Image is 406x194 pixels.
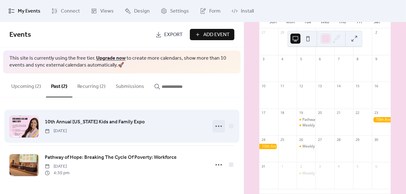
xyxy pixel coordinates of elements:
span: Views [100,8,114,15]
button: Submissions [111,73,149,97]
span: Add Event [203,31,230,39]
button: Upcoming (2) [6,73,46,97]
div: 28 [336,137,341,142]
div: 3 [317,164,322,169]
span: [DATE] [45,128,67,134]
div: 4 [280,57,285,62]
button: Past (2) [46,73,72,97]
div: 17 [261,110,266,115]
div: 1 [280,164,285,169]
div: 12 [299,84,303,88]
span: Form [209,8,221,15]
span: [DATE] [45,163,70,170]
div: 31 [336,30,341,35]
span: Settings [170,8,189,15]
a: Form [195,3,225,19]
span: Events [9,28,31,42]
div: 16 [374,84,378,88]
a: Pathway of Hope: Breaking The Cycle Of Poverty: Workforce [45,154,177,162]
span: Design [134,8,150,15]
a: Export [151,29,187,40]
div: 27 [317,137,322,142]
a: Settings [156,3,194,19]
a: 10th Annual [US_STATE] Kids and Family Expo [45,118,145,126]
span: Install [241,8,254,15]
div: 21 [336,110,341,115]
a: Upgrade now [96,53,126,63]
div: 20 [317,110,322,115]
div: 30 [374,137,378,142]
span: 4:30 pm [45,170,70,176]
div: 2 [374,30,378,35]
span: My Events [18,8,40,15]
button: Add Event [190,29,234,40]
div: 14 [336,84,341,88]
div: 5 [299,57,303,62]
div: 18 [280,110,285,115]
div: Weekly Mental Health Call Presented by Freedom in Mind [297,171,315,176]
div: 23 [374,110,378,115]
div: 19 [299,110,303,115]
div: 6 [317,57,322,62]
a: Connect [47,3,85,19]
div: Weekly Mental Health Call Presented by Freedom in Mind [297,123,315,128]
div: 15 [355,84,360,88]
div: 10 [261,84,266,88]
div: 29 [299,30,303,35]
div: 9 [374,57,378,62]
div: 4 [336,164,341,169]
div: 13 [317,84,322,88]
div: 2 [299,164,303,169]
div: 31 [261,164,266,169]
div: Pathway of Hope: Breaking The Cycle Of Poverty: Workforce [297,117,315,122]
div: 3 [261,57,266,62]
div: 8 [355,57,360,62]
div: Weekly Mental Health Call Presented by Freedom in Mind [302,171,402,176]
div: Weekly Mental Health Call Presented by Freedom in Mind [302,123,402,128]
a: My Events [4,3,45,19]
div: 25 [280,137,285,142]
a: Design [120,3,154,19]
button: Recurring (2) [72,73,111,97]
div: 22 [355,110,360,115]
div: Weekly Mental Health Call Presented by Freedom in Mind [297,144,315,149]
span: This site is currently using the free tier. to create more calendars, show more than 10 events an... [9,55,234,69]
div: 26 [299,137,303,142]
div: 5 [355,164,360,169]
div: 7 [336,57,341,62]
a: Views [86,3,118,19]
div: 24 [261,137,266,142]
div: 28 [280,30,285,35]
div: 27 [261,30,266,35]
span: Export [164,31,183,39]
div: 6 [374,164,378,169]
div: 29 [355,137,360,142]
div: 10th Annual Florida Kids and Family Expo [259,144,278,149]
div: 30 [317,30,322,35]
div: Weekly Mental Health Call Presented by Freedom in Mind [302,144,402,149]
div: 10th Annual Florida Kids and Family Expo [372,117,391,122]
span: Connect [61,8,80,15]
a: Install [227,3,258,19]
div: 11 [280,84,285,88]
div: 1 [355,30,360,35]
span: Pathway of Hope: Breaking The Cycle Of Poverty: Workforce [45,154,177,161]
